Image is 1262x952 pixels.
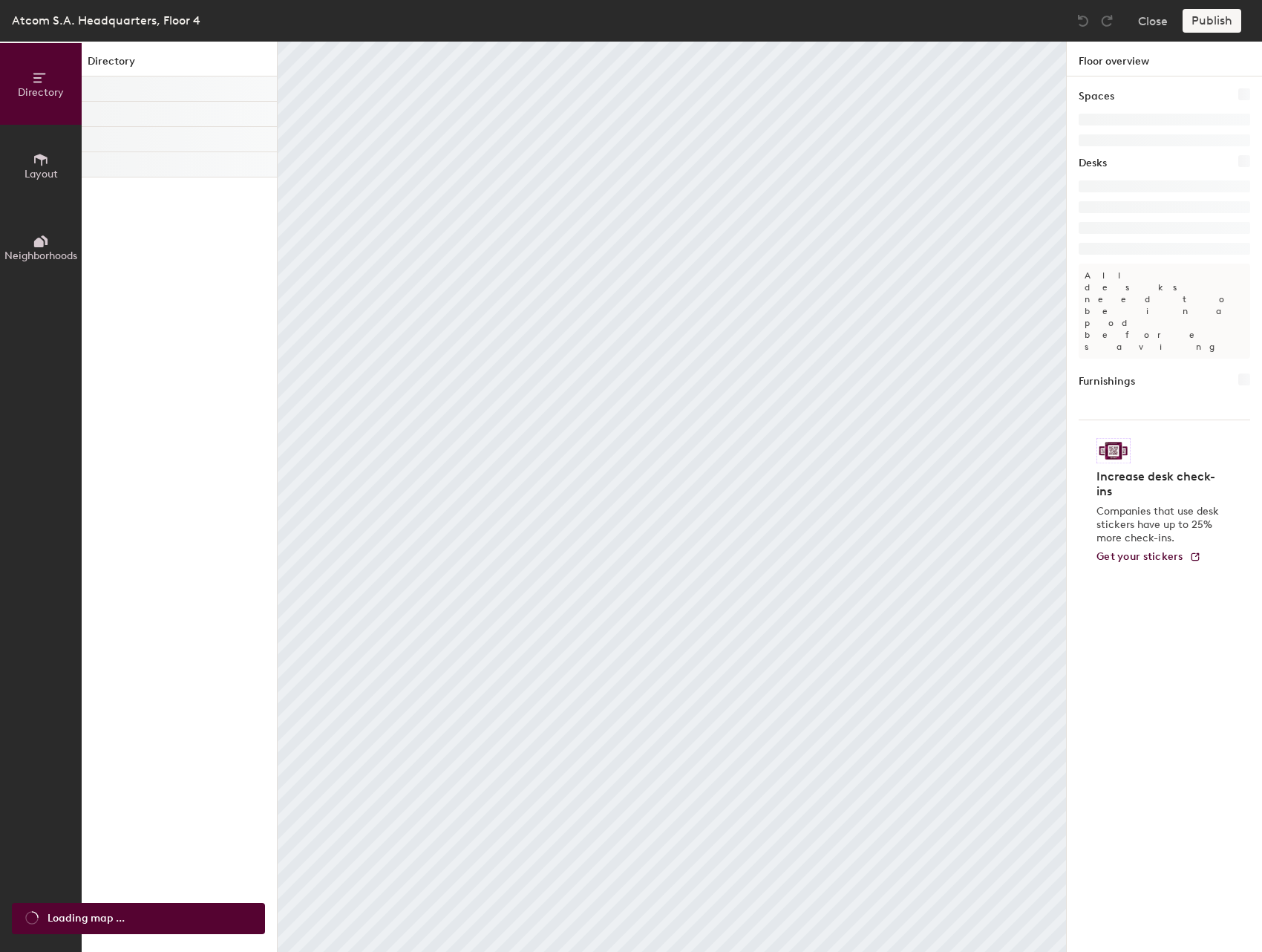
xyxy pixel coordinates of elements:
[1096,438,1131,463] img: Sticker logo
[1076,13,1091,28] img: Undo
[1067,42,1262,76] h1: Floor overview
[1096,551,1201,564] a: Get your stickers
[12,11,200,30] div: Atcom S.A. Headquarters, Floor 4
[48,910,125,927] span: Loading map ...
[82,53,277,76] h1: Directory
[1079,374,1135,390] h1: Furnishings
[1138,9,1168,33] button: Close
[1079,88,1114,105] h1: Spaces
[1096,550,1183,563] span: Get your stickers
[4,250,77,262] span: Neighborhoods
[18,86,64,99] span: Directory
[1096,505,1223,545] p: Companies that use desk stickers have up to 25% more check-ins.
[1079,264,1250,359] p: All desks need to be in a pod before saving
[1096,469,1223,499] h4: Increase desk check-ins
[1079,155,1107,172] h1: Desks
[1099,13,1114,28] img: Redo
[24,168,58,180] span: Layout
[278,42,1066,952] canvas: Map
